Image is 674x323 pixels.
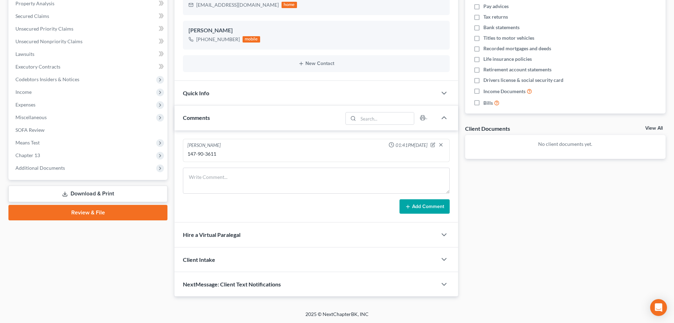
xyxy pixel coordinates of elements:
[10,10,167,22] a: Secured Claims
[15,38,82,44] span: Unsecured Nonpriority Claims
[483,77,563,84] span: Drivers license & social security card
[471,141,660,148] p: No client documents yet.
[10,22,167,35] a: Unsecured Priority Claims
[15,140,40,146] span: Means Test
[650,299,667,316] div: Open Intercom Messenger
[15,165,65,171] span: Additional Documents
[187,142,221,149] div: [PERSON_NAME]
[183,256,215,263] span: Client Intake
[483,24,520,31] span: Bank statements
[483,88,526,95] span: Income Documents
[399,199,450,214] button: Add Comment
[8,186,167,202] a: Download & Print
[483,3,509,10] span: Pay advices
[183,90,209,96] span: Quick Info
[10,35,167,48] a: Unsecured Nonpriority Claims
[196,36,240,43] div: [PHONE_NUMBER]
[358,112,414,124] input: Search...
[243,36,260,43] div: mobile
[10,60,167,73] a: Executory Contracts
[15,76,79,82] span: Codebtors Insiders & Notices
[282,2,297,8] div: home
[15,51,34,57] span: Lawsuits
[15,152,40,158] span: Chapter 13
[15,0,54,6] span: Property Analysis
[15,114,47,120] span: Miscellaneous
[483,66,551,73] span: Retirement account statements
[483,45,551,52] span: Recorded mortgages and deeds
[15,13,49,19] span: Secured Claims
[465,125,510,132] div: Client Documents
[483,56,532,63] span: Life insurance policies
[483,99,493,106] span: Bills
[189,61,444,66] button: New Contact
[15,64,60,70] span: Executory Contracts
[10,48,167,60] a: Lawsuits
[189,26,444,35] div: [PERSON_NAME]
[15,26,73,32] span: Unsecured Priority Claims
[10,124,167,136] a: SOFA Review
[183,114,210,121] span: Comments
[187,150,445,157] div: 147-90-3611
[483,34,534,41] span: Titles to motor vehicles
[645,126,663,131] a: View All
[396,142,428,149] span: 01:41PM[DATE]
[183,281,281,288] span: NextMessage: Client Text Notifications
[15,127,45,133] span: SOFA Review
[196,1,279,8] div: [EMAIL_ADDRESS][DOMAIN_NAME]
[15,102,35,108] span: Expenses
[183,231,240,238] span: Hire a Virtual Paralegal
[8,205,167,220] a: Review & File
[483,13,508,20] span: Tax returns
[15,89,32,95] span: Income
